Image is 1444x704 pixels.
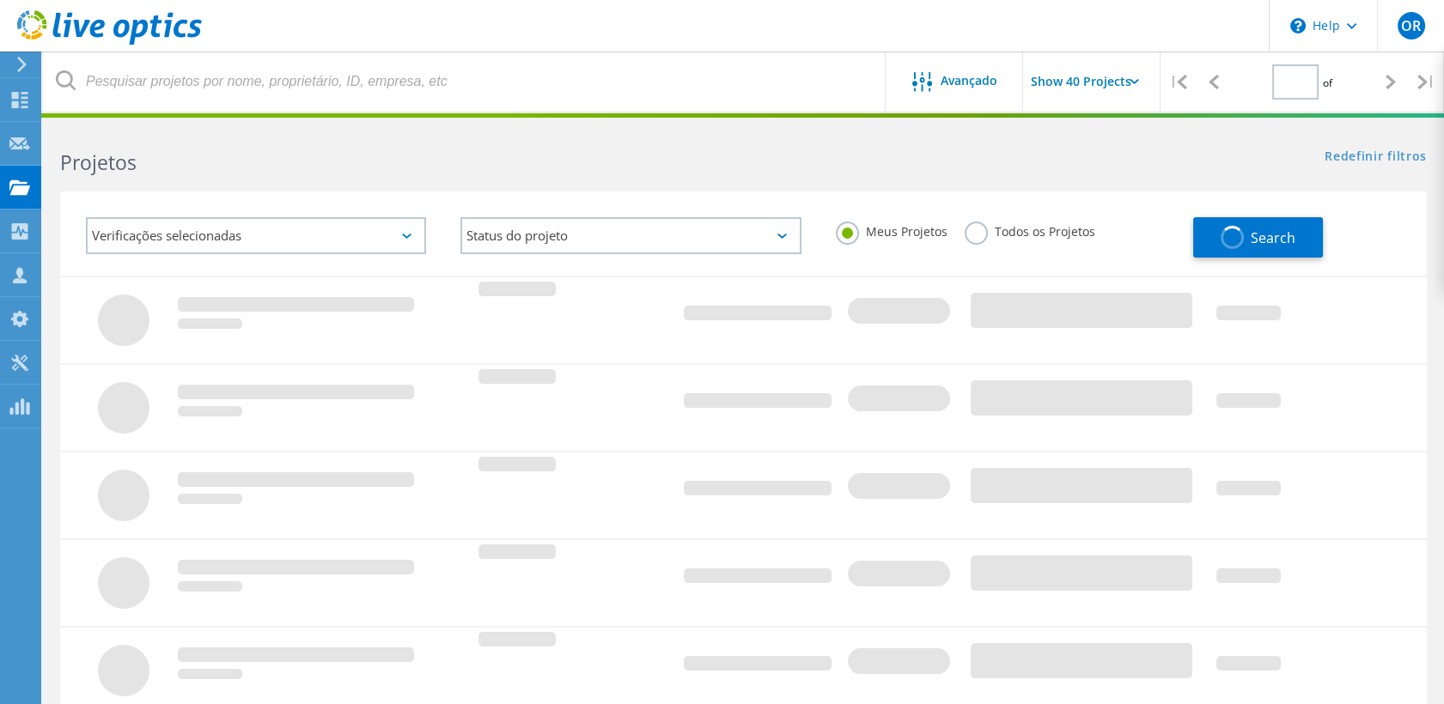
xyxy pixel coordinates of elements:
[1323,76,1332,90] span: of
[86,217,426,254] div: Verificações selecionadas
[43,52,887,112] input: Pesquisar projetos por nome, proprietário, ID, empresa, etc
[941,75,997,87] span: Avançado
[460,217,801,254] div: Status do projeto
[1401,19,1421,33] span: OR
[965,222,1095,238] label: Todos os Projetos
[1325,150,1427,165] a: Redefinir filtros
[17,36,202,48] a: Live Optics Dashboard
[60,149,137,176] b: Projetos
[1251,228,1295,247] span: Search
[1409,52,1444,112] div: |
[1290,18,1306,33] svg: \n
[1193,217,1323,258] button: Search
[836,222,947,238] label: Meus Projetos
[1161,52,1196,112] div: |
